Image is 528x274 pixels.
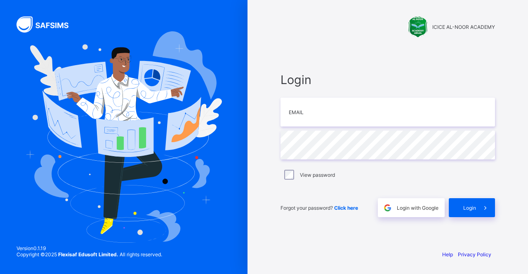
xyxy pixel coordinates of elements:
[16,245,162,251] span: Version 0.1.19
[432,24,495,30] span: ICICE AL-NOOR ACADEMY
[397,205,438,211] span: Login with Google
[383,203,392,213] img: google.396cfc9801f0270233282035f929180a.svg
[16,251,162,258] span: Copyright © 2025 All rights reserved.
[26,31,222,242] img: Hero Image
[300,172,335,178] label: View password
[442,251,453,258] a: Help
[58,251,118,258] strong: Flexisaf Edusoft Limited.
[334,205,358,211] a: Click here
[458,251,491,258] a: Privacy Policy
[16,16,78,33] img: SAFSIMS Logo
[280,73,495,87] span: Login
[280,205,358,211] span: Forgot your password?
[463,205,476,211] span: Login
